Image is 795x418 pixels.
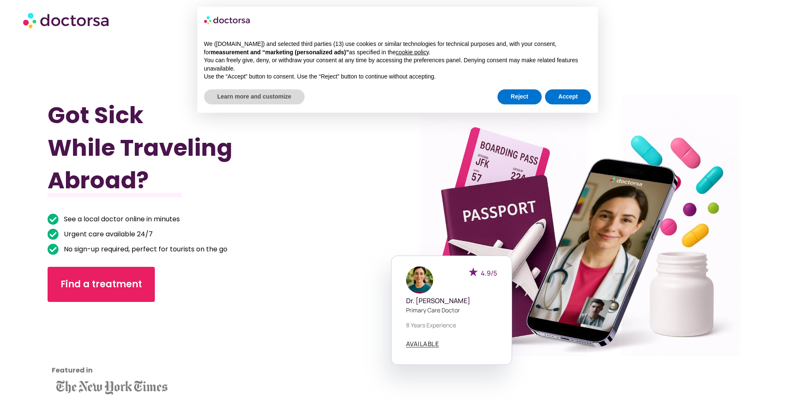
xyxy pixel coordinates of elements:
[497,89,542,104] button: Reject
[481,269,497,278] span: 4.9/5
[396,49,429,56] a: cookie policy
[62,243,227,255] span: No sign-up required, perfect for tourists on the go
[48,99,345,197] h1: Got Sick While Traveling Abroad?
[62,213,180,225] span: See a local doctor online in minutes
[61,278,142,291] span: Find a treatment
[204,56,591,73] p: You can freely give, deny, or withdraw your consent at any time by accessing the preferences pane...
[204,13,251,27] img: logo
[406,341,439,347] a: AVAILABLE
[62,228,153,240] span: Urgent care available 24/7
[204,73,591,81] p: Use the “Accept” button to consent. Use the “Reject” button to continue without accepting.
[204,89,305,104] button: Learn more and customize
[211,49,349,56] strong: measurement and “marketing (personalized ads)”
[204,40,591,56] p: We ([DOMAIN_NAME]) and selected third parties (13) use cookies or similar technologies for techni...
[406,306,497,314] p: Primary care doctor
[52,314,127,377] iframe: Customer reviews powered by Trustpilot
[545,89,591,104] button: Accept
[52,365,93,375] strong: Featured in
[406,297,497,305] h5: Dr. [PERSON_NAME]
[406,321,497,329] p: 8 years experience
[48,267,155,302] a: Find a treatment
